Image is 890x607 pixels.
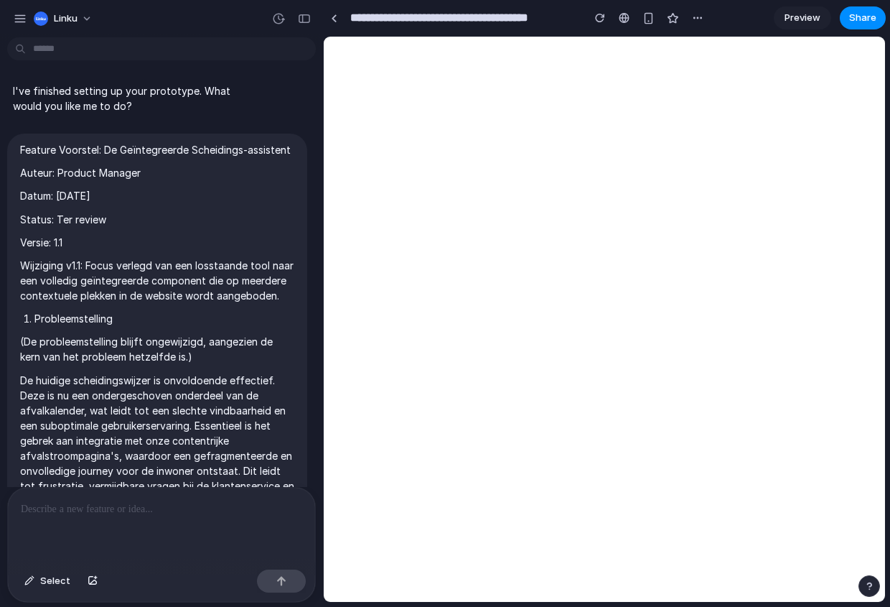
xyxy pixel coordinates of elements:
p: Auteur: Product Manager [20,165,294,180]
p: I've finished setting up your prototype. What would you like me to do? [13,83,253,113]
button: Select [17,570,78,593]
p: (De probleemstelling blijft ongewijzigd, aangezien de kern van het probleem hetzelfde is.) [20,334,294,364]
button: Linku [28,7,100,30]
button: Share [840,6,886,29]
span: Select [40,574,70,588]
p: Versie: 1.1 [20,235,294,250]
p: Status: Ter review [20,212,294,227]
span: Share [849,11,876,25]
li: Probleemstelling [34,311,294,326]
p: Datum: [DATE] [20,188,294,203]
p: Wijziging v1.1: Focus verlegd van een losstaande tool naar een volledig geïntegreerde component d... [20,258,294,303]
span: Preview [784,11,820,25]
a: Preview [774,6,831,29]
span: Linku [54,11,78,26]
p: De huidige scheidingswijzer is onvoldoende effectief. Deze is nu een ondergeschoven onderdeel van... [20,373,294,509]
p: Feature Voorstel: De Geïntegreerde Scheidings-assistent [20,142,294,157]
